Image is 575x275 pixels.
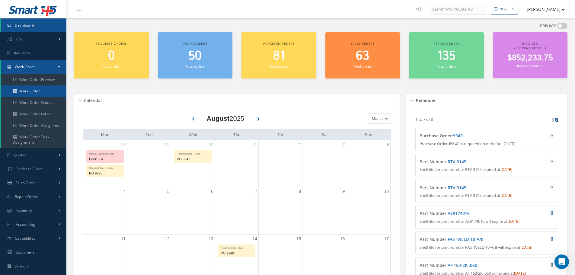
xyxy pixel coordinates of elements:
a: FASTWELD 10-A/B [448,236,484,242]
span: Repair Order [15,194,38,199]
p: 1 to 7 of 8 [415,117,433,122]
small: Total orders [437,64,456,69]
a: Purchase orders 81 Total orders [241,32,316,78]
td: August 8, 2025 [259,187,302,235]
span: : [446,236,484,242]
a: Saturday [320,131,329,139]
a: RTV 3145 [448,185,466,190]
span: Requests orders [96,41,127,46]
a: Invoiced (Current Month) $852,233.75 Invoices Total: 13 [493,32,568,78]
a: August 10, 2025 [383,187,390,196]
a: July 28, 2025 [120,140,127,149]
a: Sales orders 63 Total orders [325,32,400,78]
a: August 16, 2025 [339,235,346,243]
span: Requests [14,50,30,56]
div: 2025 [207,114,244,123]
span: Sales Order [15,180,36,185]
div: Open Intercom Messenger [554,254,569,269]
a: August 5, 2025 [166,187,171,196]
span: Invoiced [522,41,538,46]
div: Book 364 [87,156,124,163]
div: PO 9878 [87,170,124,177]
a: July 31, 2025 [251,140,258,149]
span: : [446,185,466,190]
td: August 5, 2025 [127,187,171,235]
td: July 28, 2025 [83,140,127,187]
td: August 7, 2025 [215,187,258,235]
span: : [452,133,463,139]
span: Dashboard [15,23,34,28]
a: August 1, 2025 [297,140,302,149]
h4: Purchase Order [420,133,518,139]
span: Work Order [15,64,35,69]
span: Capabilities [15,236,36,241]
a: 9940 [453,133,463,139]
p: Shelf life for part number RTV 3145 expired at [420,193,554,199]
a: July 29, 2025 [164,140,171,149]
a: Friday [277,131,284,139]
p: Purchase Order #9940 is required on or before [DATE] [420,141,554,147]
span: Work orders [183,41,207,46]
td: July 30, 2025 [171,140,215,187]
span: Inventory [16,208,32,213]
small: Total orders [186,64,204,69]
a: Work Order Labor [1,108,68,120]
span: Customers [16,250,35,255]
a: Dashboard [1,18,66,32]
a: August 11, 2025 [120,235,127,243]
a: August 3, 2025 [385,140,390,149]
td: August 2, 2025 [302,140,346,187]
a: Requests orders 0 Total orders [74,32,149,78]
a: August 17, 2025 [383,235,390,243]
button: [PERSON_NAME] [521,3,565,15]
span: Sales orders [351,41,374,46]
p: Shelf life for part number AS9174016 will expire at [420,219,554,225]
span: 63 [356,47,369,65]
td: July 31, 2025 [215,140,258,187]
span: [DATE] [500,193,512,198]
span: KPIs [15,37,23,42]
a: Monday [100,131,110,139]
h4: Part Number [420,263,518,268]
p: Shelf life for part number FASTWELD 10-A/B will expire at [420,245,554,251]
span: [DATE] [520,245,532,250]
span: Month [370,116,383,122]
button: New [491,4,518,14]
span: : [446,159,466,165]
td: August 4, 2025 [83,187,127,235]
td: August 3, 2025 [346,140,390,187]
a: August 6, 2025 [210,187,215,196]
a: Work Order [1,85,68,97]
a: August 9, 2025 [341,187,346,196]
div: Required Date - Open [174,151,211,156]
td: August 9, 2025 [302,187,346,235]
h4: Part Number [420,211,518,216]
p: Shelf life for part number RTV 3145 expired at [420,167,554,173]
div: PO 9847 [174,156,211,163]
a: Thursday [232,131,241,139]
span: [DATE] [500,167,512,172]
h5: Reminder [414,96,436,103]
h5: Calendar [82,96,102,103]
a: Work orders 50 Total orders [158,32,233,78]
span: 0 [108,47,115,65]
a: Repair orders 135 Total orders [409,32,484,78]
small: Invoices Total: 13 [517,64,543,68]
span: Accounting [16,222,35,227]
td: July 29, 2025 [127,140,171,187]
td: August 10, 2025 [346,187,390,235]
span: 135 [437,47,455,65]
a: Work Order [1,60,66,74]
td: August 6, 2025 [171,187,215,235]
span: Purchase Order [15,166,43,171]
b: August [207,115,230,122]
a: August 8, 2025 [297,187,302,196]
h4: Part Number [420,237,518,242]
div: Required Date - Open [218,245,255,250]
a: August 2, 2025 [341,140,346,149]
span: (Current Month) [514,46,546,50]
small: Total orders [353,64,372,69]
a: Work Order Preview [1,74,68,85]
div: PO 9940 [218,250,255,257]
input: Search WO, PO, SO, RO [429,4,486,15]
